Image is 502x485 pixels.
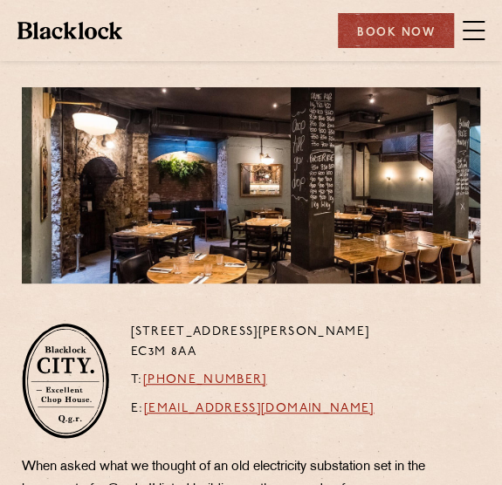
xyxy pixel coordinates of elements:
p: E: [131,400,375,420]
img: City-stamp-default.svg [22,323,109,439]
img: BL_Textured_Logo-footer-cropped.svg [17,22,122,39]
p: [STREET_ADDRESS][PERSON_NAME] EC3M 8AA [131,323,375,362]
div: Book Now [338,13,454,48]
p: T: [131,371,375,391]
a: [EMAIL_ADDRESS][DOMAIN_NAME] [144,402,375,415]
a: [PHONE_NUMBER] [143,373,267,386]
